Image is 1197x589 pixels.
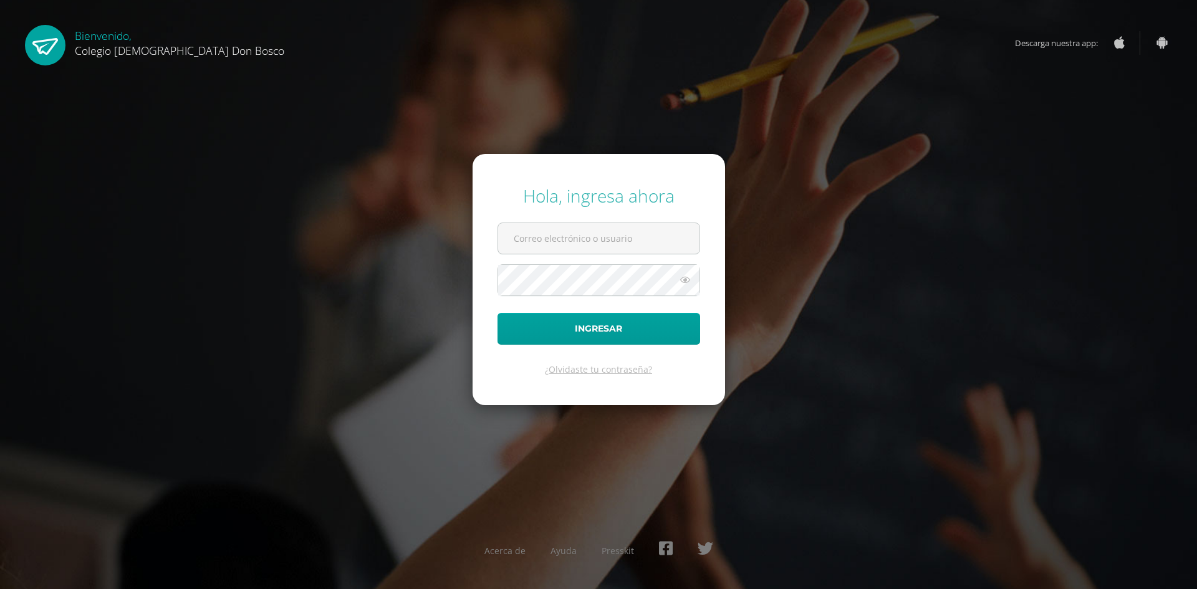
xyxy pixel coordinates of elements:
[484,545,526,557] a: Acerca de
[602,545,634,557] a: Presskit
[550,545,577,557] a: Ayuda
[545,363,652,375] a: ¿Olvidaste tu contraseña?
[498,223,699,254] input: Correo electrónico o usuario
[75,25,284,58] div: Bienvenido,
[498,184,700,208] div: Hola, ingresa ahora
[498,313,700,345] button: Ingresar
[75,43,284,58] span: Colegio [DEMOGRAPHIC_DATA] Don Bosco
[1015,31,1110,55] span: Descarga nuestra app:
